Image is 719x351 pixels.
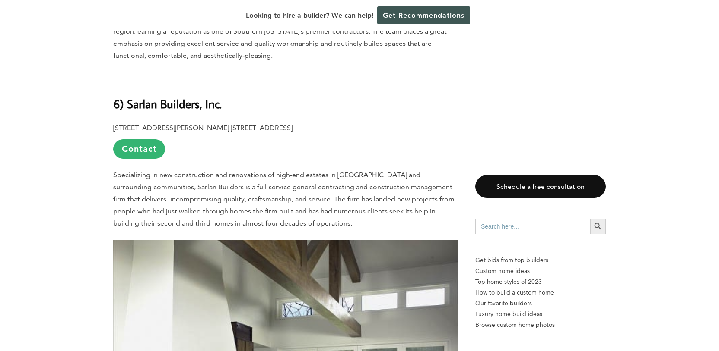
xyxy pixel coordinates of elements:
a: Get Recommendations [377,6,470,24]
b: [STREET_ADDRESS][PERSON_NAME] [STREET_ADDRESS] [113,124,293,132]
span: Specializing in new construction and renovations of high-end estates in [GEOGRAPHIC_DATA] and sur... [113,171,455,227]
p: Get bids from top builders [475,255,606,266]
a: Our favorite builders [475,298,606,309]
a: Custom home ideas [475,266,606,276]
a: Luxury home build ideas [475,309,606,320]
a: Contact [113,139,165,159]
a: Schedule a free consultation [475,175,606,198]
input: Search here... [475,219,590,234]
a: Top home styles of 2023 [475,276,606,287]
a: How to build a custom home [475,287,606,298]
b: 6) Sarlan Builders, Inc. [113,96,222,111]
iframe: Drift Widget Chat Controller [676,308,709,341]
svg: Search [593,222,603,231]
a: Browse custom home photos [475,320,606,330]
